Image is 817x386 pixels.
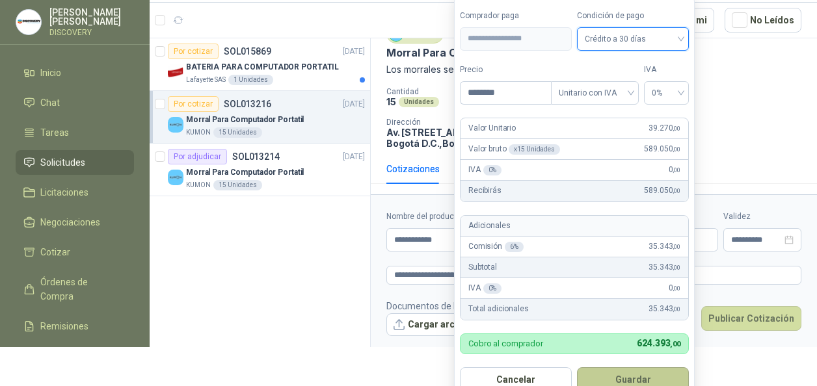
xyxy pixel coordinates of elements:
[186,127,211,138] p: KUMON
[16,90,134,115] a: Chat
[49,8,134,26] p: [PERSON_NAME] [PERSON_NAME]
[386,299,499,313] p: Documentos de Referencia
[468,240,524,253] p: Comisión
[468,143,560,155] p: Valor bruto
[483,165,502,175] div: 0 %
[16,210,134,235] a: Negociaciones
[483,283,502,294] div: 0 %
[168,117,183,133] img: Company Logo
[228,75,273,85] div: 1 Unidades
[16,10,41,34] img: Company Logo
[673,146,680,153] span: ,00
[505,242,524,252] div: 6 %
[40,275,122,303] span: Órdenes de Compra
[637,338,680,348] span: 624.393
[649,303,680,315] span: 35.343
[644,64,689,76] label: IVA
[186,114,304,126] p: Morral Para Computador Portatil
[168,44,219,59] div: Por cotizar
[673,243,680,250] span: ,00
[468,122,516,135] p: Valor Unitario
[460,10,572,22] label: Comprador paga
[49,29,134,36] p: DISCOVERY
[168,149,227,164] div: Por adjudicar
[386,87,531,96] p: Cantidad
[559,83,631,103] span: Unitario con IVA
[150,38,370,91] a: Por cotizarSOL015869[DATE] Company LogoBATERIA PARA COMPUTADOR PORTATILLafayette SAS1 Unidades
[673,285,680,292] span: ,00
[652,83,681,103] span: 0%
[343,45,365,58] p: [DATE]
[386,162,440,176] div: Cotizaciones
[673,264,680,271] span: ,00
[701,306,801,331] button: Publicar Cotización
[40,155,85,170] span: Solicitudes
[16,240,134,264] a: Cotizar
[649,261,680,274] span: 35.343
[16,150,134,175] a: Solicitudes
[577,10,689,22] label: Condición de pago
[468,261,497,274] p: Subtotal
[468,220,510,232] p: Adicionales
[723,211,801,223] label: Validez
[16,344,134,368] a: Configuración
[673,305,680,313] span: ,00
[40,125,69,140] span: Tareas
[232,152,280,161] p: SOL013214
[213,180,262,190] div: 15 Unidades
[670,340,680,348] span: ,00
[468,164,502,176] p: IVA
[669,164,680,176] span: 0
[509,144,559,155] div: x 15 Unidades
[150,144,370,196] a: Por adjudicarSOL013214[DATE] Company LogoMorral Para Computador PortatilKUMON15 Unidades
[150,91,370,144] a: Por cotizarSOL013216[DATE] Company LogoMorral Para Computador PortatilKUMON15 Unidades
[649,122,680,135] span: 39.270
[468,185,502,197] p: Recibirás
[40,185,88,199] span: Licitaciones
[399,97,439,107] div: Unidades
[386,96,396,107] p: 15
[343,98,365,110] p: [DATE]
[725,8,801,32] button: No Leídos
[669,282,680,294] span: 0
[460,64,551,76] label: Precio
[16,180,134,205] a: Licitaciones
[386,211,537,223] label: Nombre del producto
[16,120,134,145] a: Tareas
[386,127,504,149] p: Av. [STREET_ADDRESS] Bogotá D.C. , Bogotá D.C.
[468,303,529,315] p: Total adicionales
[213,127,262,138] div: 15 Unidades
[673,125,680,132] span: ,00
[40,245,70,259] span: Cotizar
[673,187,680,194] span: ,00
[40,96,60,110] span: Chat
[16,60,134,85] a: Inicio
[386,62,801,77] p: Los morrales se requieren para portatiles de 15"
[186,61,339,73] p: BATERIA PARA COMPUTADOR PORTATIL
[186,180,211,190] p: KUMON
[224,47,271,56] p: SOL015869
[186,75,226,85] p: Lafayette SAS
[673,166,680,174] span: ,00
[585,29,681,49] span: Crédito a 30 días
[386,313,480,337] button: Cargar archivo
[168,170,183,185] img: Company Logo
[16,314,134,339] a: Remisiones
[224,99,271,109] p: SOL013216
[649,240,680,253] span: 35.343
[40,319,88,333] span: Remisiones
[468,282,502,294] p: IVA
[40,66,61,80] span: Inicio
[644,143,680,155] span: 589.050
[343,151,365,163] p: [DATE]
[468,339,543,348] p: Cobro al comprador
[40,215,100,229] span: Negociaciones
[168,64,183,80] img: Company Logo
[386,118,504,127] p: Dirección
[168,96,219,112] div: Por cotizar
[186,166,304,179] p: Morral Para Computador Portatil
[386,46,552,60] p: Morral Para Computador Portatil
[644,185,680,197] span: 589.050
[16,270,134,309] a: Órdenes de Compra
